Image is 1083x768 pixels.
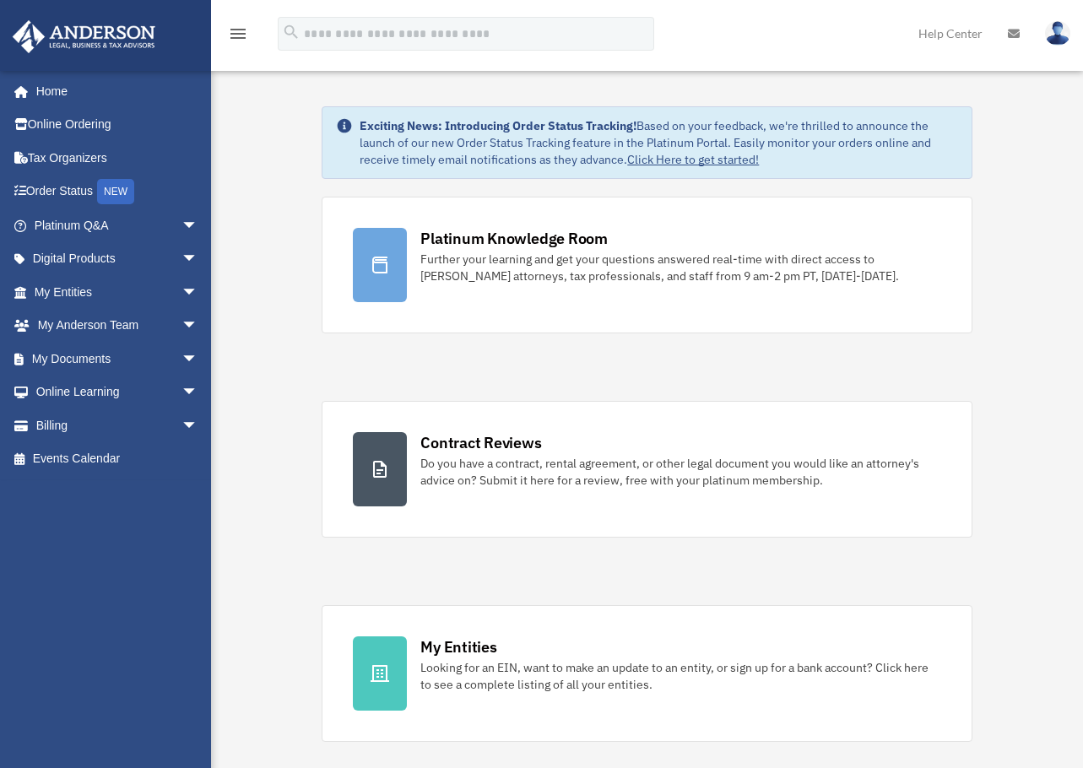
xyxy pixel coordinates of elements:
a: Digital Productsarrow_drop_down [12,242,224,276]
a: My Documentsarrow_drop_down [12,342,224,376]
span: arrow_drop_down [181,309,215,343]
a: Contract Reviews Do you have a contract, rental agreement, or other legal document you would like... [322,401,972,538]
a: Events Calendar [12,442,224,476]
a: My Entities Looking for an EIN, want to make an update to an entity, or sign up for a bank accoun... [322,605,972,742]
a: Platinum Knowledge Room Further your learning and get your questions answered real-time with dire... [322,197,972,333]
a: menu [228,30,248,44]
a: My Anderson Teamarrow_drop_down [12,309,224,343]
a: Home [12,74,215,108]
a: Order StatusNEW [12,175,224,209]
img: Anderson Advisors Platinum Portal [8,20,160,53]
a: Click Here to get started! [627,152,759,167]
i: search [282,23,301,41]
a: Online Ordering [12,108,224,142]
a: Billingarrow_drop_down [12,408,224,442]
i: menu [228,24,248,44]
div: Platinum Knowledge Room [420,228,608,249]
span: arrow_drop_down [181,408,215,443]
a: Tax Organizers [12,141,224,175]
strong: Exciting News: Introducing Order Status Tracking! [360,118,636,133]
div: Based on your feedback, we're thrilled to announce the launch of our new Order Status Tracking fe... [360,117,957,168]
div: Looking for an EIN, want to make an update to an entity, or sign up for a bank account? Click her... [420,659,940,693]
span: arrow_drop_down [181,342,215,376]
a: Platinum Q&Aarrow_drop_down [12,208,224,242]
span: arrow_drop_down [181,242,215,277]
a: My Entitiesarrow_drop_down [12,275,224,309]
span: arrow_drop_down [181,376,215,410]
img: User Pic [1045,21,1070,46]
span: arrow_drop_down [181,275,215,310]
div: My Entities [420,636,496,657]
div: Further your learning and get your questions answered real-time with direct access to [PERSON_NAM... [420,251,940,284]
div: NEW [97,179,134,204]
a: Online Learningarrow_drop_down [12,376,224,409]
div: Do you have a contract, rental agreement, or other legal document you would like an attorney's ad... [420,455,940,489]
span: arrow_drop_down [181,208,215,243]
div: Contract Reviews [420,432,541,453]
